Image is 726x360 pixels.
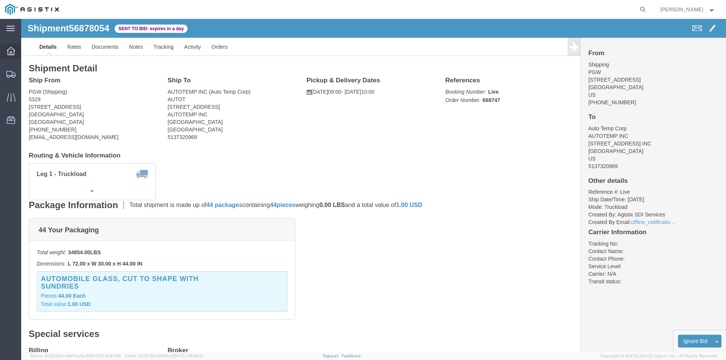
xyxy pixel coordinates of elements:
[90,354,121,358] span: [DATE] 10:47:06
[5,4,59,15] img: logo
[323,354,342,358] a: Support
[660,5,716,14] button: [PERSON_NAME]
[341,354,361,358] a: Feedback
[172,354,203,358] span: [DATE] 09:39:01
[30,354,121,358] span: Server: 2025.19.0-d447cefac8f
[124,354,203,358] span: Client: 2025.19.0-129fbcf
[660,5,703,14] span: Craig Clark
[21,19,726,352] iframe: FS Legacy Container
[600,353,717,359] span: Copyright © [DATE]-[DATE] Agistix Inc., All Rights Reserved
